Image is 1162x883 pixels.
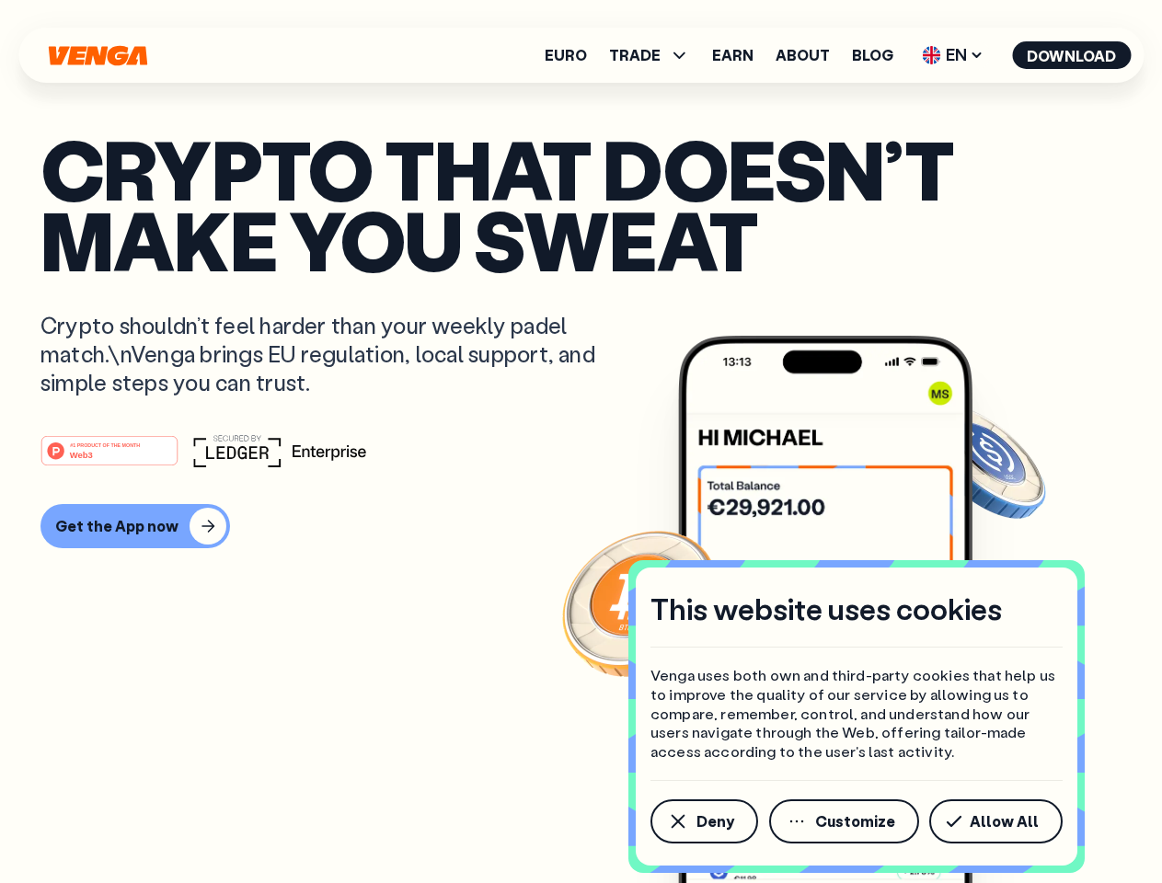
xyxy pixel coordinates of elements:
a: Earn [712,48,754,63]
tspan: Web3 [70,449,93,459]
span: Customize [815,814,895,829]
button: Customize [769,799,919,843]
img: flag-uk [922,46,940,64]
button: Get the App now [40,504,230,548]
span: TRADE [609,48,661,63]
img: Bitcoin [558,520,724,685]
tspan: #1 PRODUCT OF THE MONTH [70,441,140,447]
svg: Home [46,45,149,66]
a: #1 PRODUCT OF THE MONTHWeb3 [40,446,178,470]
img: USDC coin [917,396,1050,528]
span: Deny [696,814,734,829]
a: About [776,48,830,63]
span: Allow All [970,814,1039,829]
a: Euro [545,48,587,63]
p: Venga uses both own and third-party cookies that help us to improve the quality of our service by... [650,666,1063,762]
h4: This website uses cookies [650,590,1002,628]
span: TRADE [609,44,690,66]
a: Blog [852,48,893,63]
button: Deny [650,799,758,843]
p: Crypto that doesn’t make you sweat [40,133,1122,274]
span: EN [915,40,990,70]
div: Get the App now [55,517,178,535]
p: Crypto shouldn’t feel harder than your weekly padel match.\nVenga brings EU regulation, local sup... [40,311,622,397]
button: Allow All [929,799,1063,843]
button: Download [1012,41,1131,69]
a: Get the App now [40,504,1122,548]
